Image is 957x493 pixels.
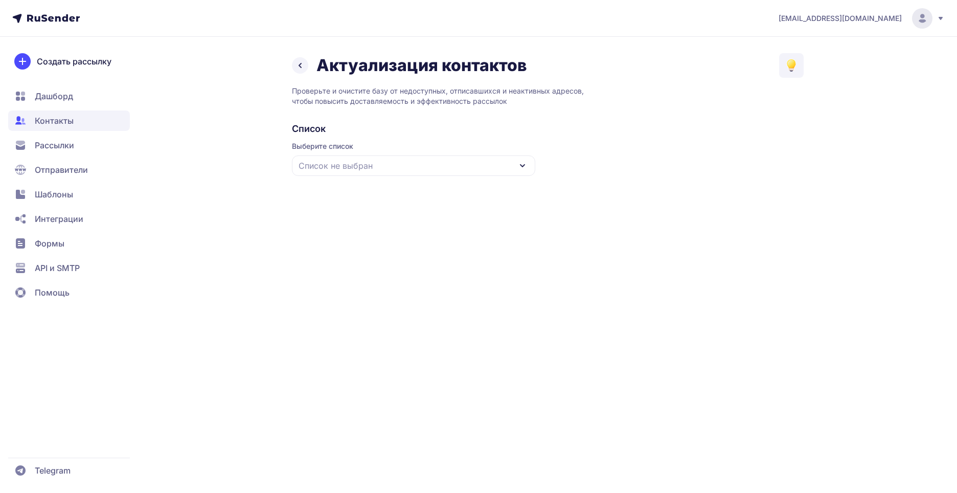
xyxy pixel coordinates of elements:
span: Выберите список [292,141,535,151]
span: Контакты [35,115,74,127]
h2: Список [292,123,804,135]
span: Помощь [35,286,70,299]
span: API и SMTP [35,262,80,274]
span: Создать рассылку [37,55,111,68]
a: Telegram [8,460,130,481]
span: Telegram [35,464,71,477]
span: [EMAIL_ADDRESS][DOMAIN_NAME] [779,13,902,24]
span: Список не выбран [299,160,373,172]
span: Шаблоны [35,188,73,200]
span: Рассылки [35,139,74,151]
h1: Актуализация контактов [316,55,527,76]
span: Формы [35,237,64,250]
p: Проверьте и очистите базу от недоступных, отписавшихся и неактивных адресов, чтобы повысить доста... [292,86,804,106]
span: Интеграции [35,213,83,225]
span: Отправители [35,164,88,176]
span: Дашборд [35,90,73,102]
